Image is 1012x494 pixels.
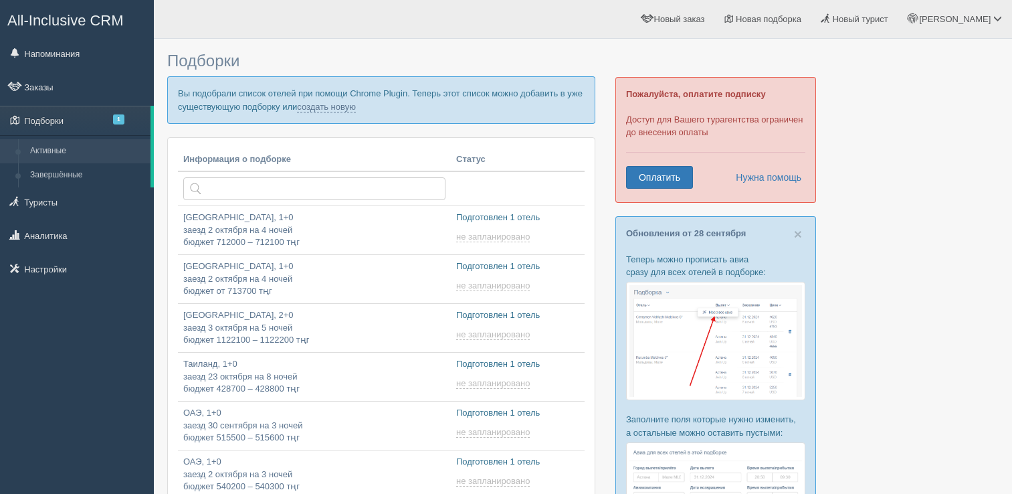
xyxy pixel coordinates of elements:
[794,227,802,241] button: Close
[24,139,150,163] a: Активные
[167,52,239,70] span: Подборки
[456,212,579,224] p: Подготовлен 1 отель
[794,226,802,242] span: ×
[456,232,530,242] span: не запланировано
[456,280,532,291] a: не запланировано
[178,402,451,450] a: ОАЭ, 1+0заезд 30 сентября на 3 ночейбюджет 515500 – 515600 тңг
[615,77,816,203] div: Доступ для Вашего турагентства ограничен до внесения оплаты
[727,166,802,189] a: Нужна помощь
[456,378,532,389] a: не запланировано
[456,476,532,487] a: не запланировано
[183,177,445,200] input: Поиск по стране или туристу
[833,14,888,24] span: Новый турист
[1,1,153,37] a: All-Inclusive CRM
[183,309,445,347] p: [GEOGRAPHIC_DATA], 2+0 заезд 3 октября на 5 ночей бюджет 1122100 – 1122200 тңг
[456,407,579,420] p: Подготовлен 1 отель
[451,148,585,172] th: Статус
[626,89,766,99] b: Пожалуйста, оплатите подписку
[456,358,579,371] p: Подготовлен 1 отель
[183,212,445,249] p: [GEOGRAPHIC_DATA], 1+0 заезд 2 октября на 4 ночей бюджет 712000 – 712100 тңг
[183,260,445,298] p: [GEOGRAPHIC_DATA], 1+0 заезд 2 октября на 4 ночей бюджет от 713700 тңг
[654,14,705,24] span: Новый заказ
[178,255,451,303] a: [GEOGRAPHIC_DATA], 1+0заезд 2 октября на 4 ночейбюджет от 713700 тңг
[113,114,124,125] span: 1
[456,309,579,322] p: Подготовлен 1 отель
[456,476,530,487] span: не запланировано
[7,12,124,29] span: All-Inclusive CRM
[626,282,805,400] img: %D0%BF%D0%BE%D0%B4%D0%B1%D0%BE%D1%80%D0%BA%D0%B0-%D0%B0%D0%B2%D0%B8%D0%B0-1-%D1%81%D1%80%D0%BC-%D...
[167,76,595,123] p: Вы подобрали список отелей при помощи Chrome Plugin. Теперь этот список можно добавить в уже суще...
[456,427,530,438] span: не запланировано
[626,166,693,189] a: Оплатить
[178,304,451,352] a: [GEOGRAPHIC_DATA], 2+0заезд 3 октября на 5 ночейбюджет 1122100 – 1122200 тңг
[626,253,805,278] p: Теперь можно прописать авиа сразу для всех отелей в подборке:
[183,407,445,444] p: ОАЭ, 1+0 заезд 30 сентября на 3 ночей бюджет 515500 – 515600 тңг
[183,456,445,493] p: ОАЭ, 1+0 заезд 2 октября на 3 ночей бюджет 540200 – 540300 тңг
[456,260,579,273] p: Подготовлен 1 отель
[456,456,579,469] p: Подготовлен 1 отель
[178,206,451,254] a: [GEOGRAPHIC_DATA], 1+0заезд 2 октября на 4 ночейбюджет 712000 – 712100 тңг
[297,102,356,112] a: создать новую
[178,353,451,401] a: Таиланд, 1+0заезд 23 октября на 8 ночейбюджет 428700 – 428800 тңг
[183,358,445,396] p: Таиланд, 1+0 заезд 23 октября на 8 ночей бюджет 428700 – 428800 тңг
[626,228,746,238] a: Обновления от 28 сентября
[456,280,530,291] span: не запланировано
[456,232,532,242] a: не запланировано
[626,413,805,438] p: Заполните поля которые нужно изменить, а остальные можно оставить пустыми:
[178,148,451,172] th: Информация о подборке
[456,427,532,438] a: не запланировано
[456,329,532,340] a: не запланировано
[24,163,150,187] a: Завершённые
[456,329,530,340] span: не запланировано
[919,14,991,24] span: [PERSON_NAME]
[736,14,801,24] span: Новая подборка
[456,378,530,389] span: не запланировано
